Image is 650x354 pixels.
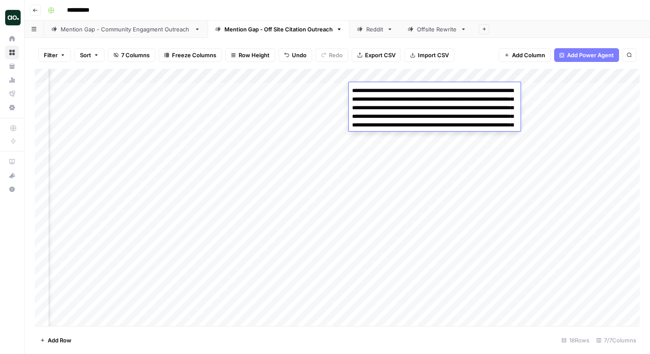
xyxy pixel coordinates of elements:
[38,48,71,62] button: Filter
[74,48,104,62] button: Sort
[554,48,619,62] button: Add Power Agent
[121,51,150,59] span: 7 Columns
[418,51,449,59] span: Import CSV
[5,10,21,25] img: Dillon Test Logo
[558,333,593,347] div: 18 Rows
[5,7,19,28] button: Workspace: Dillon Test
[172,51,216,59] span: Freeze Columns
[593,333,640,347] div: 7/7 Columns
[224,25,333,34] div: Mention Gap - Off Site Citation Outreach
[5,59,19,73] a: Your Data
[239,51,270,59] span: Row Height
[5,182,19,196] button: Help + Support
[400,21,474,38] a: Offsite Rewrite
[499,48,551,62] button: Add Column
[352,48,401,62] button: Export CSV
[5,32,19,46] a: Home
[316,48,348,62] button: Redo
[329,51,343,59] span: Redo
[159,48,222,62] button: Freeze Columns
[44,21,208,38] a: Mention Gap - Community Engagment Outreach
[567,51,614,59] span: Add Power Agent
[366,25,383,34] div: Reddit
[417,25,457,34] div: Offsite Rewrite
[5,87,19,101] a: Flightpath
[61,25,191,34] div: Mention Gap - Community Engagment Outreach
[5,73,19,87] a: Usage
[108,48,155,62] button: 7 Columns
[512,51,545,59] span: Add Column
[6,169,18,182] div: What's new?
[5,169,19,182] button: What's new?
[5,101,19,114] a: Settings
[365,51,396,59] span: Export CSV
[48,336,71,345] span: Add Row
[5,46,19,59] a: Browse
[5,155,19,169] a: AirOps Academy
[35,333,77,347] button: Add Row
[208,21,350,38] a: Mention Gap - Off Site Citation Outreach
[350,21,400,38] a: Reddit
[225,48,275,62] button: Row Height
[292,51,307,59] span: Undo
[44,51,58,59] span: Filter
[80,51,91,59] span: Sort
[405,48,454,62] button: Import CSV
[279,48,312,62] button: Undo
